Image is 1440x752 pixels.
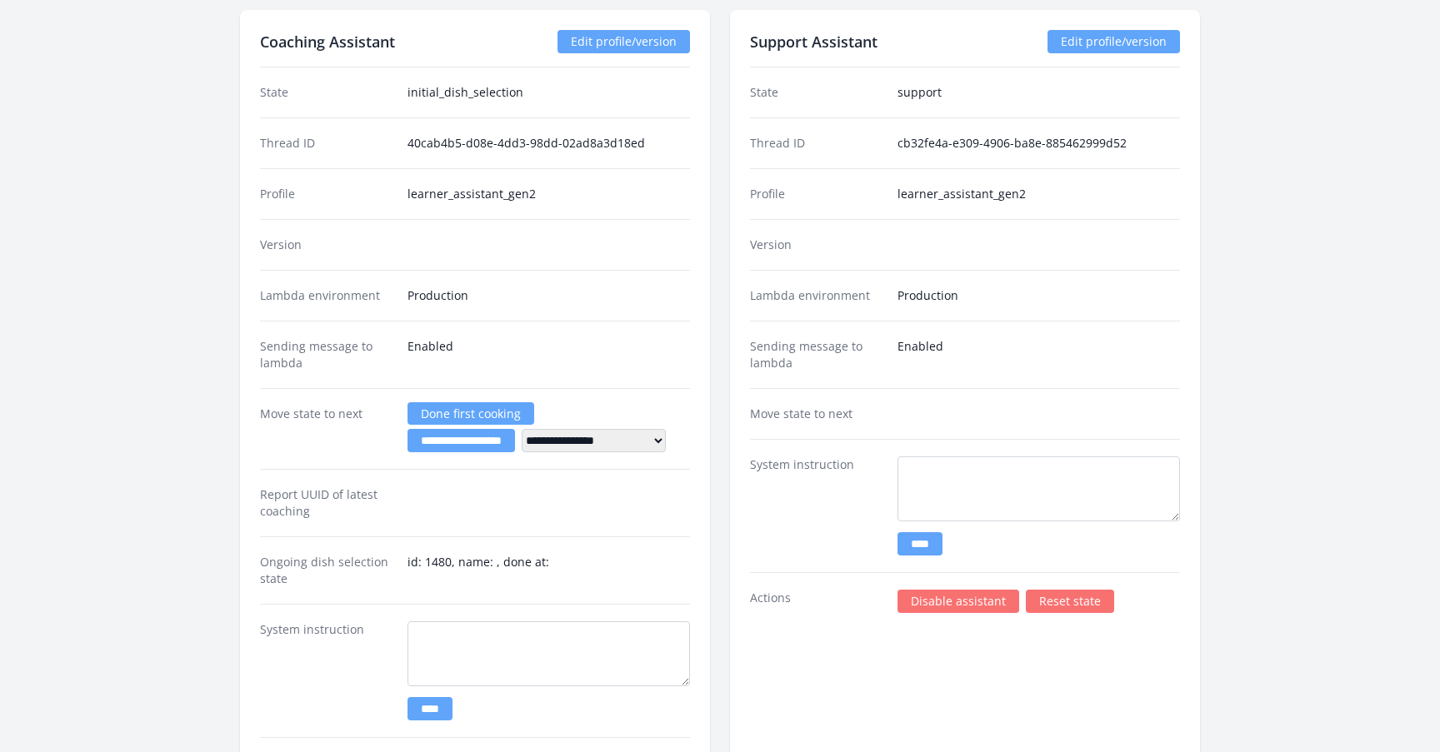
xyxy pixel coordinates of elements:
a: Disable assistant [897,590,1019,613]
dt: Profile [260,186,394,202]
dt: Lambda environment [260,287,394,304]
a: Edit profile/version [557,30,690,53]
dt: Sending message to lambda [750,338,884,371]
dd: support [897,84,1180,101]
a: Done first cooking [407,402,534,425]
dt: Version [260,237,394,253]
dd: learner_assistant_gen2 [897,186,1180,202]
dt: System instruction [750,456,884,555]
dd: Enabled [897,338,1180,371]
a: Edit profile/version [1047,30,1180,53]
dt: Thread ID [750,135,884,152]
h2: Support Assistant [750,30,877,53]
dd: cb32fe4a-e309-4906-ba8e-885462999d52 [897,135,1180,152]
dd: Production [407,287,690,304]
dt: Sending message to lambda [260,338,394,371]
dd: learner_assistant_gen2 [407,186,690,202]
dd: id: 1480, name: , done at: [407,554,690,587]
dd: Production [897,287,1180,304]
dt: State [750,84,884,101]
h2: Coaching Assistant [260,30,395,53]
a: Reset state [1026,590,1114,613]
dt: System instruction [260,621,394,720]
dt: Ongoing dish selection state [260,554,394,587]
dt: Version [750,237,884,253]
dt: Move state to next [260,406,394,452]
dt: Profile [750,186,884,202]
dd: 40cab4b5-d08e-4dd3-98dd-02ad8a3d18ed [407,135,690,152]
dt: Actions [750,590,884,613]
dt: Move state to next [750,406,884,422]
dt: Thread ID [260,135,394,152]
dd: initial_dish_selection [407,84,690,101]
dt: State [260,84,394,101]
dt: Report UUID of latest coaching [260,486,394,520]
dt: Lambda environment [750,287,884,304]
dd: Enabled [407,338,690,371]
